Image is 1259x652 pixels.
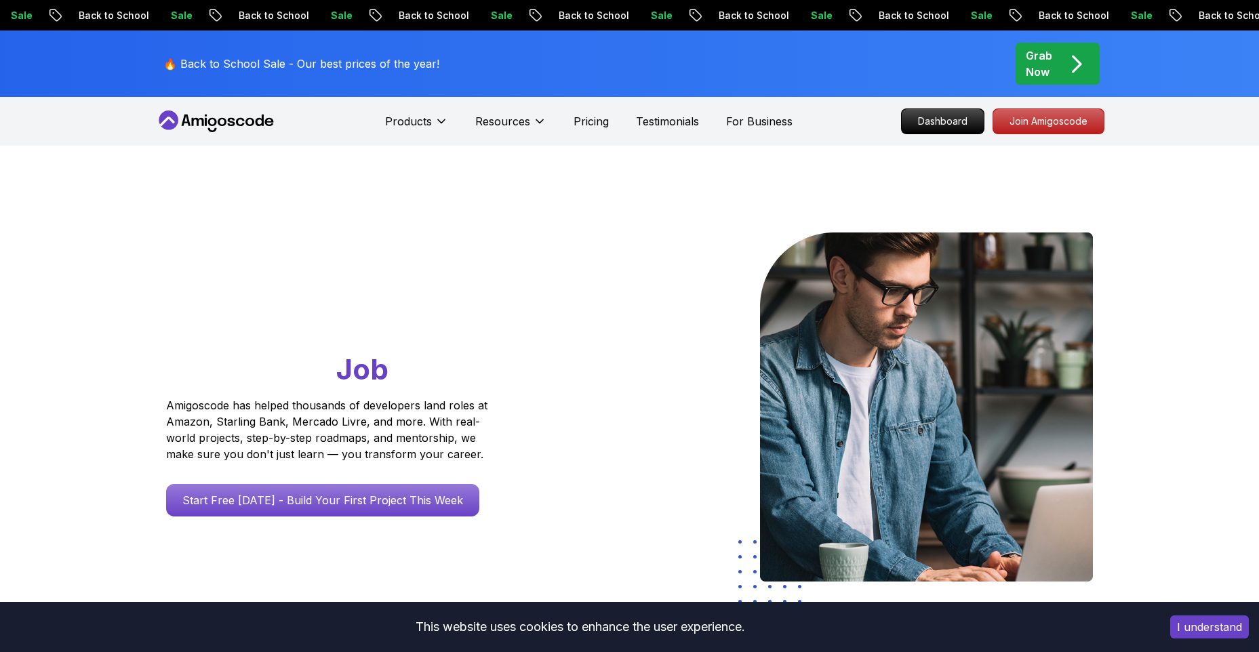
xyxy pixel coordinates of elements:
[993,108,1104,134] a: Join Amigoscode
[224,9,317,22] p: Back to School
[636,113,699,129] a: Testimonials
[1026,47,1052,80] p: Grab Now
[385,113,432,129] p: Products
[336,352,388,386] span: Job
[385,113,448,140] button: Products
[760,232,1093,582] img: hero
[475,113,530,129] p: Resources
[157,9,200,22] p: Sale
[957,9,1000,22] p: Sale
[637,9,680,22] p: Sale
[163,56,439,72] p: 🔥 Back to School Sale - Our best prices of the year!
[166,484,479,516] a: Start Free [DATE] - Build Your First Project This Week
[10,612,1150,642] div: This website uses cookies to enhance the user experience.
[384,9,477,22] p: Back to School
[901,108,984,134] a: Dashboard
[902,109,984,134] p: Dashboard
[726,113,793,129] a: For Business
[797,9,840,22] p: Sale
[166,232,540,389] h1: Go From Learning to Hired: Master Java, Spring Boot & Cloud Skills That Get You the
[993,109,1104,134] p: Join Amigoscode
[704,9,797,22] p: Back to School
[475,113,546,140] button: Resources
[574,113,609,129] a: Pricing
[544,9,637,22] p: Back to School
[64,9,157,22] p: Back to School
[477,9,520,22] p: Sale
[317,9,360,22] p: Sale
[864,9,957,22] p: Back to School
[1024,9,1117,22] p: Back to School
[166,397,492,462] p: Amigoscode has helped thousands of developers land roles at Amazon, Starling Bank, Mercado Livre,...
[1117,9,1160,22] p: Sale
[1170,615,1249,638] button: Accept cookies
